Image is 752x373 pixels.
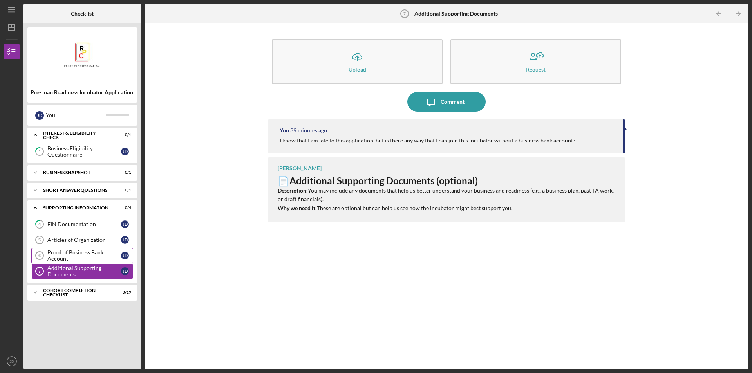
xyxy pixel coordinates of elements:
button: Request [450,39,621,84]
div: EIN Documentation [47,221,121,227]
div: J D [121,267,129,275]
div: Business Eligibility Questionnaire [47,145,121,158]
time: 2025-10-15 02:57 [290,127,327,133]
b: Additional Supporting Documents [414,11,498,17]
strong: Why we need it: [278,205,317,211]
strong: Additional Supporting Documents (optional) [289,175,478,186]
tspan: 1 [38,149,41,154]
div: [PERSON_NAME] [278,165,322,171]
tspan: 6 [38,253,41,258]
div: Comment [441,92,465,112]
div: 0 / 19 [117,290,131,295]
tspan: 7 [403,11,406,16]
div: Cohort Completion Checklist [43,288,112,297]
a: 1Business Eligibility QuestionnaireJD [31,144,133,159]
h3: 📄 [278,175,617,186]
div: Interest & Eligibility Check [43,131,112,140]
div: 0 / 4 [117,205,131,210]
button: JD [4,353,20,369]
text: JD [9,359,14,364]
button: Comment [407,92,486,112]
div: Request [526,67,546,72]
div: J D [121,236,129,244]
strong: Description: [278,187,308,194]
div: J D [121,148,129,155]
div: Business Snapshot [43,170,112,175]
tspan: 4 [38,222,41,227]
div: You [280,127,289,133]
a: 4EIN DocumentationJD [31,216,133,232]
a: 5Articles of OrganizationJD [31,232,133,248]
div: Pre-Loan Readiness Incubator Application [31,89,134,96]
div: Proof of Business Bank Account [47,249,121,262]
div: Additional Supporting Documents [47,265,121,277]
tspan: 7 [38,269,41,274]
a: 7Additional Supporting DocumentsJD [31,263,133,279]
div: You [46,108,106,122]
div: 0 / 1 [117,188,131,193]
button: Upload [272,39,443,84]
div: J D [121,252,129,259]
div: 0 / 1 [117,133,131,137]
div: Articles of Organization [47,237,121,243]
img: Product logo [27,31,137,78]
div: Supporting Information [43,205,112,210]
div: J D [35,111,44,120]
div: 0 / 1 [117,170,131,175]
div: Upload [349,67,366,72]
a: 6Proof of Business Bank AccountJD [31,248,133,263]
div: Short Answer Questions [43,188,112,193]
p: You may include any documents that help us better understand your business and readiness (e.g., a... [278,186,617,213]
tspan: 5 [38,238,41,242]
div: I know that I am late to this application, but is there any way that I can join this incubator wi... [280,137,575,144]
div: J D [121,220,129,228]
b: Checklist [71,11,94,17]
